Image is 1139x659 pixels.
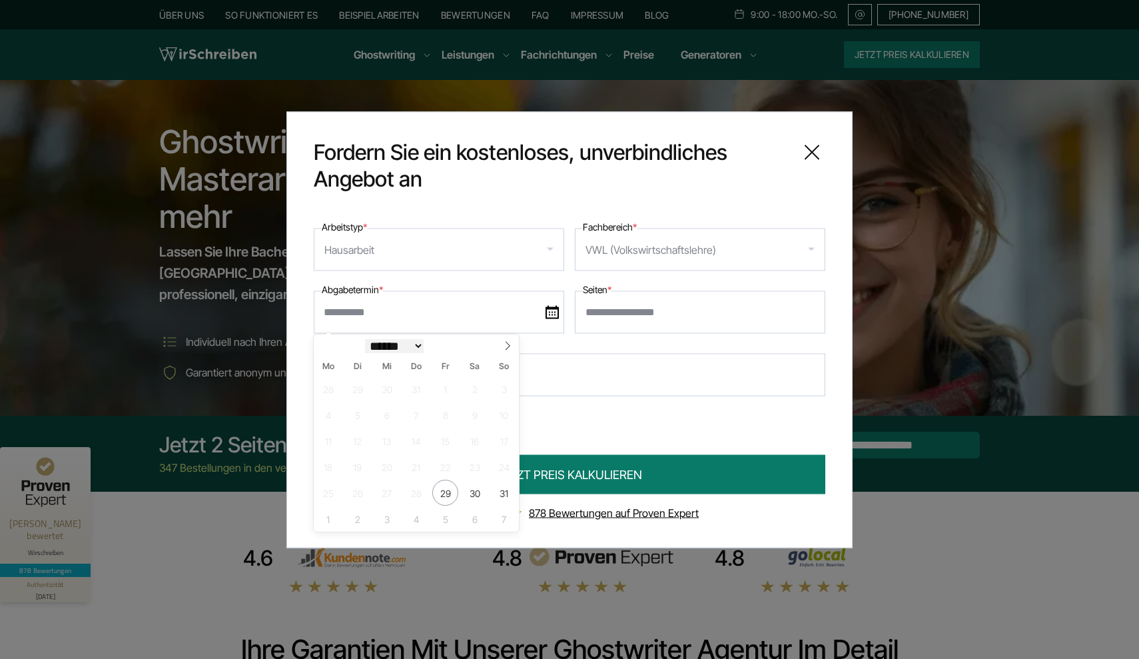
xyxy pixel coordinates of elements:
[343,362,372,371] span: Di
[583,281,611,297] label: Seiten
[324,239,374,260] div: Hausarbeit
[315,506,341,532] span: September 1, 2025
[344,402,370,428] span: August 5, 2025
[462,506,488,532] span: September 6, 2025
[462,454,488,480] span: August 23, 2025
[490,362,519,371] span: So
[322,281,383,297] label: Abgabetermin
[491,480,517,506] span: August 31, 2025
[314,362,343,371] span: Mo
[403,402,429,428] span: August 7, 2025
[491,402,517,428] span: August 10, 2025
[583,219,637,235] label: Fachbereich
[491,454,517,480] span: August 24, 2025
[462,402,488,428] span: August 9, 2025
[529,506,699,519] a: 878 Bewertungen auf Proven Expert
[546,305,559,319] img: date
[497,465,642,483] span: JETZT PREIS KALKULIEREN
[344,506,370,532] span: September 2, 2025
[424,339,468,353] input: Year
[344,376,370,402] span: Juli 29, 2025
[403,454,429,480] span: August 21, 2025
[403,480,429,506] span: August 28, 2025
[432,376,458,402] span: August 1, 2025
[462,480,488,506] span: August 30, 2025
[374,454,400,480] span: August 20, 2025
[374,376,400,402] span: Juli 30, 2025
[374,402,400,428] span: August 6, 2025
[491,376,517,402] span: August 3, 2025
[491,506,517,532] span: September 7, 2025
[374,480,400,506] span: August 27, 2025
[344,428,370,454] span: August 12, 2025
[491,428,517,454] span: August 17, 2025
[372,362,402,371] span: Mi
[344,480,370,506] span: August 26, 2025
[315,402,341,428] span: August 4, 2025
[402,362,431,371] span: Do
[431,362,460,371] span: Fr
[374,428,400,454] span: August 13, 2025
[315,480,341,506] span: August 25, 2025
[322,219,367,235] label: Arbeitstyp
[432,506,458,532] span: September 5, 2025
[432,402,458,428] span: August 8, 2025
[432,428,458,454] span: August 15, 2025
[403,428,429,454] span: August 14, 2025
[315,454,341,480] span: August 18, 2025
[314,291,564,333] input: date
[315,376,341,402] span: Juli 28, 2025
[585,239,716,260] div: VWL (Volkswirtschaftslehre)
[462,428,488,454] span: August 16, 2025
[432,480,458,506] span: August 29, 2025
[432,454,458,480] span: August 22, 2025
[460,362,490,371] span: Sa
[365,339,424,353] select: Month
[374,506,400,532] span: September 3, 2025
[315,428,341,454] span: August 11, 2025
[344,454,370,480] span: August 19, 2025
[314,454,825,494] button: JETZT PREIS KALKULIEREN
[403,376,429,402] span: Juli 31, 2025
[462,376,488,402] span: August 2, 2025
[314,139,788,192] span: Fordern Sie ein kostenloses, unverbindliches Angebot an
[403,506,429,532] span: September 4, 2025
